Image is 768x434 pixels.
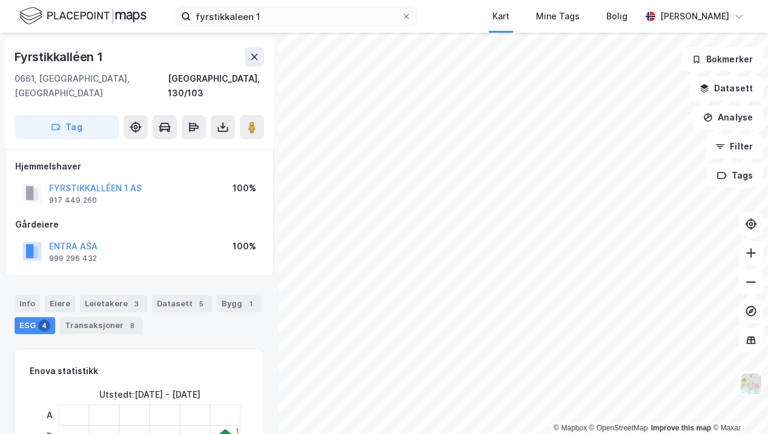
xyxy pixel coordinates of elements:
[693,105,763,130] button: Analyse
[707,163,763,188] button: Tags
[217,295,262,312] div: Bygg
[681,47,763,71] button: Bokmerker
[705,134,763,159] button: Filter
[152,295,212,312] div: Datasett
[707,376,768,434] iframe: Chat Widget
[80,295,147,312] div: Leietakere
[589,424,648,432] a: OpenStreetMap
[492,9,509,24] div: Kart
[195,298,207,310] div: 5
[30,364,98,378] div: Enova statistikk
[245,298,257,310] div: 1
[651,424,711,432] a: Improve this map
[19,5,147,27] img: logo.f888ab2527a4732fd821a326f86c7f29.svg
[707,376,768,434] div: Kontrollprogram for chat
[99,387,200,402] div: Utstedt : [DATE] - [DATE]
[536,9,580,24] div: Mine Tags
[689,76,763,100] button: Datasett
[45,295,75,312] div: Eiere
[130,298,142,310] div: 3
[49,196,97,205] div: 917 449 260
[38,320,50,332] div: 4
[168,71,264,100] div: [GEOGRAPHIC_DATA], 130/103
[233,181,256,196] div: 100%
[233,239,256,254] div: 100%
[15,317,55,334] div: ESG
[191,7,402,25] input: Søk på adresse, matrikkel, gårdeiere, leietakere eller personer
[606,9,627,24] div: Bolig
[126,320,138,332] div: 8
[15,71,168,100] div: 0661, [GEOGRAPHIC_DATA], [GEOGRAPHIC_DATA]
[660,9,729,24] div: [PERSON_NAME]
[554,424,587,432] a: Mapbox
[49,254,97,263] div: 999 296 432
[15,217,263,232] div: Gårdeiere
[60,317,143,334] div: Transaksjoner
[15,159,263,174] div: Hjemmelshaver
[15,115,119,139] button: Tag
[15,295,40,312] div: Info
[42,404,57,426] div: A
[15,47,105,67] div: Fyrstikkalléen 1
[740,372,763,395] img: Z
